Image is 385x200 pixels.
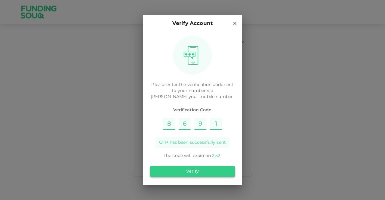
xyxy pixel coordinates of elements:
[172,20,213,28] p: Verify Account
[159,140,226,146] span: OTP has been successfully sent
[210,118,222,130] input: Please enter OTP character 4
[150,82,235,100] p: Please enter the verification code sent to your number via [PERSON_NAME]
[164,154,211,158] span: The code will expire in
[181,46,201,65] img: otpImage
[163,118,175,130] input: Please enter OTP character 1
[194,118,206,130] input: Please enter OTP character 3
[150,166,235,177] button: Verify
[212,154,220,158] span: 2 : 52
[179,118,191,130] input: Please enter OTP character 2
[189,95,233,99] span: your mobile number
[150,107,235,113] span: Verification Code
